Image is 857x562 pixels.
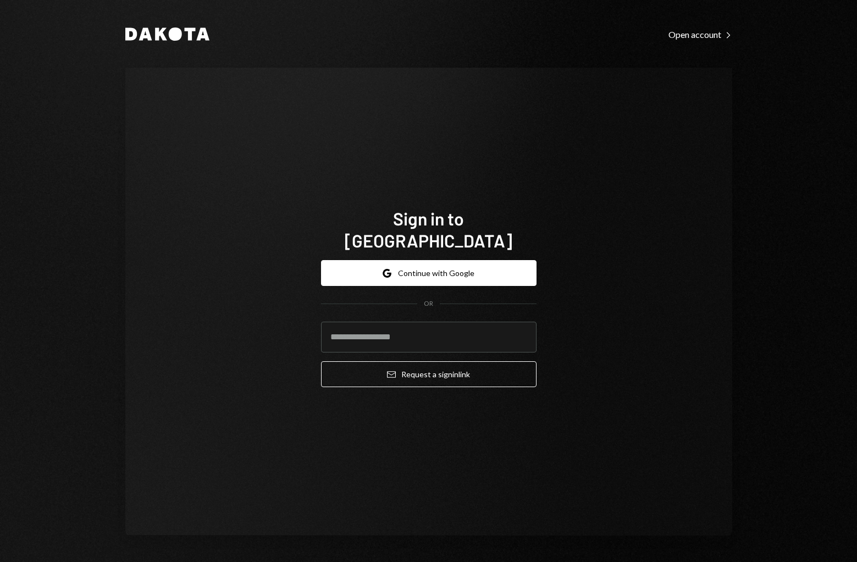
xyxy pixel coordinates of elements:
[668,29,732,40] div: Open account
[321,361,537,387] button: Request a signinlink
[321,260,537,286] button: Continue with Google
[321,207,537,251] h1: Sign in to [GEOGRAPHIC_DATA]
[424,299,433,308] div: OR
[668,28,732,40] a: Open account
